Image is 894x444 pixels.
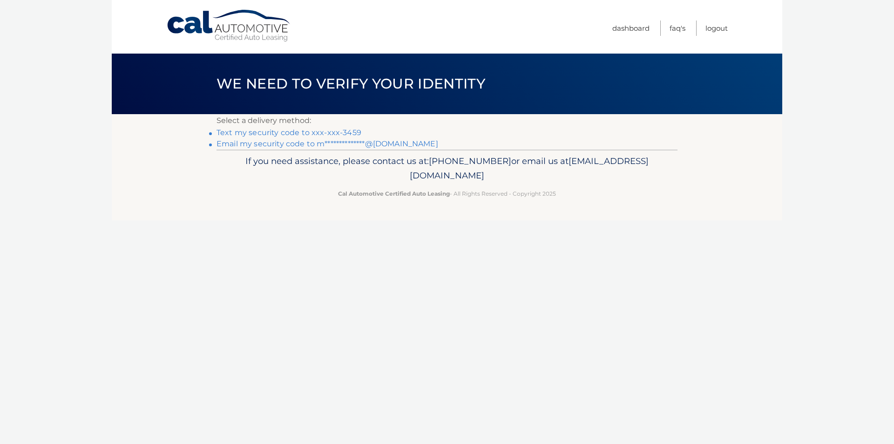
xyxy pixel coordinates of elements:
[705,20,728,36] a: Logout
[217,128,361,137] a: Text my security code to xxx-xxx-3459
[217,114,677,127] p: Select a delivery method:
[429,156,511,166] span: [PHONE_NUMBER]
[338,190,450,197] strong: Cal Automotive Certified Auto Leasing
[166,9,292,42] a: Cal Automotive
[223,189,671,198] p: - All Rights Reserved - Copyright 2025
[223,154,671,184] p: If you need assistance, please contact us at: or email us at
[670,20,685,36] a: FAQ's
[217,75,485,92] span: We need to verify your identity
[612,20,650,36] a: Dashboard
